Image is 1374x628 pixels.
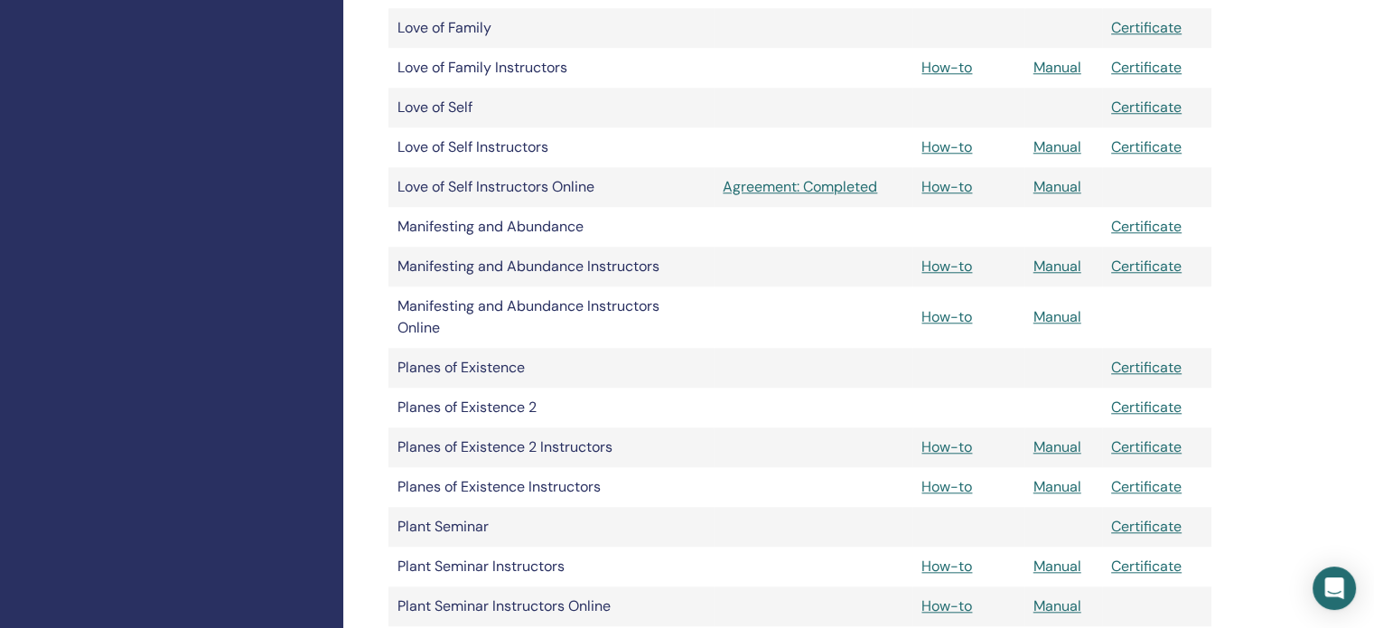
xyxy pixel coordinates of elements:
[1033,437,1081,456] a: Manual
[1111,358,1182,377] a: Certificate
[1033,137,1081,156] a: Manual
[921,257,972,276] a: How-to
[1111,58,1182,77] a: Certificate
[1111,437,1182,456] a: Certificate
[388,8,714,48] td: Love of Family
[1111,257,1182,276] a: Certificate
[388,547,714,586] td: Plant Seminar Instructors
[388,286,714,348] td: Manifesting and Abundance Instructors Online
[921,137,972,156] a: How-to
[1111,98,1182,117] a: Certificate
[388,586,714,626] td: Plant Seminar Instructors Online
[921,477,972,496] a: How-to
[388,207,714,247] td: Manifesting and Abundance
[921,596,972,615] a: How-to
[388,167,714,207] td: Love of Self Instructors Online
[1033,557,1081,576] a: Manual
[921,437,972,456] a: How-to
[723,176,903,198] a: Agreement: Completed
[1033,257,1081,276] a: Manual
[1033,58,1081,77] a: Manual
[921,307,972,326] a: How-to
[388,88,714,127] td: Love of Self
[921,58,972,77] a: How-to
[1111,557,1182,576] a: Certificate
[388,348,714,388] td: Planes of Existence
[388,388,714,427] td: Planes of Existence 2
[921,177,972,196] a: How-to
[1111,477,1182,496] a: Certificate
[388,127,714,167] td: Love of Self Instructors
[388,247,714,286] td: Manifesting and Abundance Instructors
[388,48,714,88] td: Love of Family Instructors
[1033,596,1081,615] a: Manual
[1111,517,1182,536] a: Certificate
[1313,567,1356,610] div: Open Intercom Messenger
[388,427,714,467] td: Planes of Existence 2 Instructors
[1033,177,1081,196] a: Manual
[1033,307,1081,326] a: Manual
[1111,398,1182,417] a: Certificate
[1111,217,1182,236] a: Certificate
[921,557,972,576] a: How-to
[388,507,714,547] td: Plant Seminar
[1111,137,1182,156] a: Certificate
[1111,18,1182,37] a: Certificate
[1033,477,1081,496] a: Manual
[388,467,714,507] td: Planes of Existence Instructors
